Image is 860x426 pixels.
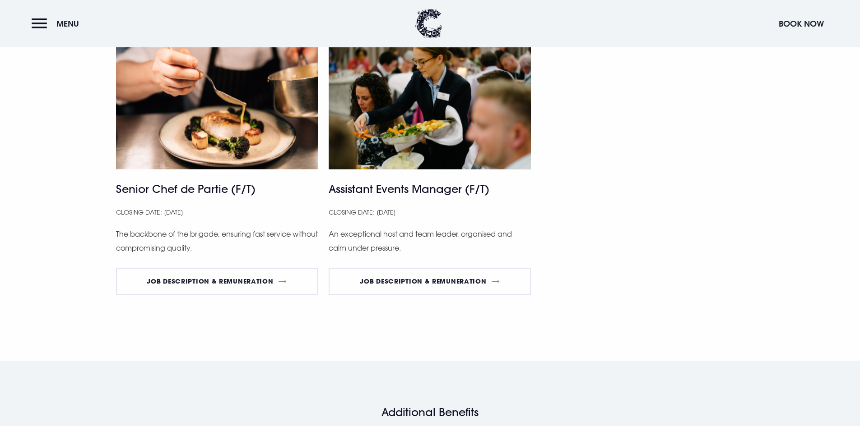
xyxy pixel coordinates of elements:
a: Job Description & Remuneration [116,268,318,295]
p: An exceptional host and team leader, organised and calm under pressure. [329,227,531,255]
span: Menu [56,18,79,29]
a: Job Description & Remuneration [329,268,531,295]
button: Menu [32,14,84,33]
p: Closing Date: [DATE] [329,206,531,219]
button: Book Now [774,14,828,33]
h4: Additional Benefits [169,406,691,419]
img: Hotel in Bangor Northern Ireland [116,35,318,169]
img: Hotel in Bangor Northern Ireland [329,35,531,169]
img: Clandeboye Lodge [415,9,442,38]
h4: Assistant Events Manager (F/T) [329,181,531,197]
p: Closing Date: [DATE] [116,206,318,219]
h4: Senior Chef de Partie (F/T) [116,181,318,197]
p: The backbone of the brigade, ensuring fast service without compromising quality. [116,227,318,255]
